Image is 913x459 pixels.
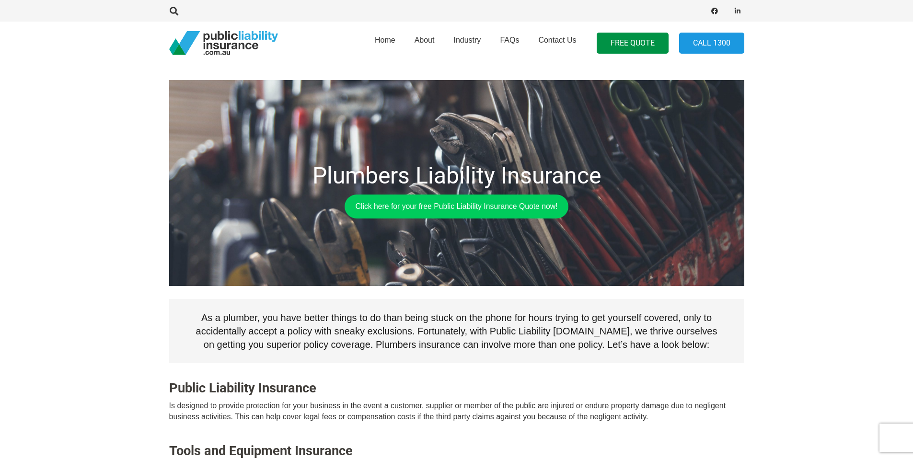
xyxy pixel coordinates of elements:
a: Facebook [708,4,721,18]
a: Search [165,7,184,15]
img: Plumbers Liability Insurance [169,80,744,286]
span: Industry [453,36,481,44]
span: FAQs [500,36,519,44]
a: Click here for your free Public Liability Insurance Quote now! [345,195,569,218]
a: FREE QUOTE [597,33,669,54]
a: About [405,19,444,68]
span: About [415,36,435,44]
a: Industry [444,19,490,68]
a: LinkedIn [731,4,744,18]
a: Contact Us [529,19,586,68]
p: As a plumber, you have better things to do than being stuck on the phone for hours trying to get ... [169,299,744,363]
a: pli_logotransparent [169,31,278,55]
a: Home [365,19,405,68]
h1: Plumbers Liability Insurance [176,162,738,190]
p: Is designed to provide protection for your business in the event a customer, supplier or member o... [169,401,744,422]
a: Call 1300 [679,33,744,54]
a: FAQs [490,19,529,68]
span: Home [375,36,395,44]
strong: Public Liability Insurance [169,380,316,396]
strong: Tools and Equipment Insurance [169,443,353,459]
span: Contact Us [538,36,576,44]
